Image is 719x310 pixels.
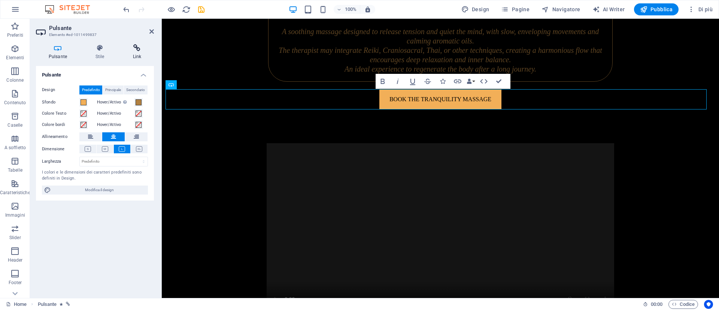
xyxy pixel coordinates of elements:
label: Larghezza [42,159,79,163]
button: Strikethrough [421,74,435,89]
span: Predefinito [82,85,100,94]
button: Navigatore [539,3,583,15]
p: Tabelle [8,167,22,173]
button: Confirm (Ctrl+⏎) [492,74,506,89]
p: Header [8,257,23,263]
h6: Tempo sessione [643,300,663,309]
button: Predefinito [79,85,102,94]
h3: Elemento #ed-1011499837 [49,31,139,38]
button: HTML [477,74,491,89]
button: Di più [685,3,716,15]
button: AI Writer [589,3,628,15]
span: Fai clic per selezionare. Doppio clic per modificare [38,300,57,309]
span: AI Writer [592,6,625,13]
div: Dominio [39,44,57,49]
p: Colonne [6,77,24,83]
span: Design [461,6,489,13]
label: Colore bordi [42,120,79,129]
div: Dominio: [DOMAIN_NAME] [19,19,84,25]
i: Ricarica la pagina [182,5,191,14]
button: reload [182,5,191,14]
button: Usercentrics [704,300,713,309]
button: Italic (Ctrl+I) [391,74,405,89]
span: 00 00 [651,300,662,309]
span: Principale [105,85,121,94]
label: Dimensione [42,145,79,154]
div: Keyword (traffico) [84,44,124,49]
span: Secondario [126,85,145,94]
img: website_grey.svg [12,19,18,25]
span: : [656,301,657,307]
img: logo_orange.svg [12,12,18,18]
button: Link [450,74,465,89]
button: Pubblica [634,3,679,15]
span: Pubblica [640,6,673,13]
p: Footer [9,280,22,286]
span: Codice [672,300,695,309]
label: Design [42,85,79,94]
p: Caselle [7,122,22,128]
button: Secondario [124,85,148,94]
button: 100% [334,5,360,14]
button: Bold (Ctrl+B) [376,74,390,89]
label: Colore Testo [42,109,79,118]
span: Di più [688,6,713,13]
button: Modifica il design [42,186,148,195]
button: Principale [103,85,123,94]
a: Fai clic per annullare la selezione. Doppio clic per aprire le pagine [6,300,27,309]
label: Allineamento [42,132,79,141]
div: v 4.0.25 [21,12,37,18]
p: Immagini [5,212,25,218]
label: Hover/Attivo [97,120,134,129]
p: Slider [9,235,21,241]
h4: Stile [83,44,120,60]
p: Elementi [6,55,24,61]
label: Hover/Attivo [97,109,134,118]
img: tab_keywords_by_traffic_grey.svg [75,43,81,49]
button: save [197,5,206,14]
p: A soffietto [4,145,26,151]
span: Navigatore [541,6,580,13]
img: tab_domain_overview_orange.svg [31,43,37,49]
h2: Pulsante [49,25,154,31]
button: Clicca qui per lasciare la modalità di anteprima e continuare la modifica [167,5,176,14]
div: Design (Ctrl+Alt+Y) [458,3,492,15]
button: Data Bindings [465,74,476,89]
i: Questo elemento è collegato [66,302,70,306]
nav: breadcrumb [38,300,70,309]
i: Annulla: Cambia link (Ctrl+Z) [122,5,131,14]
span: Modifica il design [53,186,146,195]
i: Salva (Ctrl+S) [197,5,206,14]
p: Contenuto [4,100,26,106]
p: Preferiti [7,32,23,38]
h4: Link [120,44,154,60]
div: I colori e le dimensioni dei caratteri predefiniti sono definiti in Design. [42,169,148,182]
button: Underline (Ctrl+U) [406,74,420,89]
button: undo [122,5,131,14]
label: Hover/Attivo [97,98,134,107]
button: Design [458,3,492,15]
button: Icons [436,74,450,89]
span: Pagine [501,6,530,13]
h6: 100% [345,5,357,14]
i: L'elemento contiene un'animazione [60,302,63,306]
button: Pagine [498,3,533,15]
button: Codice [668,300,698,309]
h4: Pulsante [36,44,83,60]
label: Sfondo [42,98,79,107]
h4: Pulsante [36,66,154,79]
i: Quando ridimensioni, regola automaticamente il livello di zoom in modo che corrisponda al disposi... [364,6,371,13]
img: Editor Logo [43,5,99,14]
